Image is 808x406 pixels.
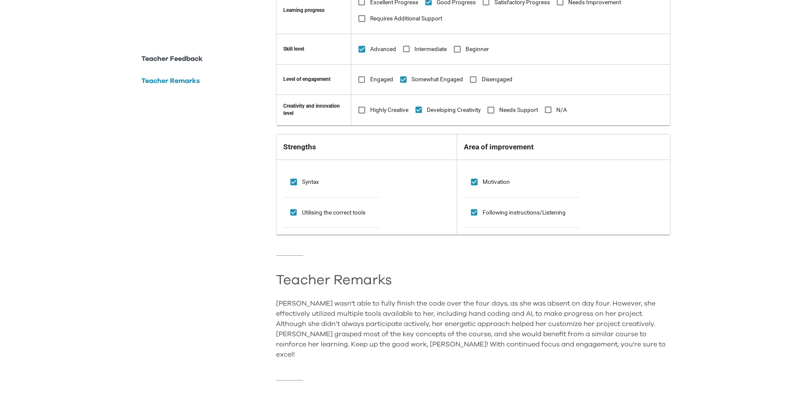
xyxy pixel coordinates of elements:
span: Needs Support [499,106,538,114]
h2: Teacher Remarks [276,276,670,285]
span: Intermediate [414,45,447,54]
p: Teacher Remarks [141,76,200,86]
span: Following instructions/Listening [483,208,566,217]
span: Developing Creativity [427,106,480,114]
h6: Area of improvement [464,141,663,153]
span: Highly Creative [370,106,408,114]
span: Syntax [302,177,319,186]
span: Requires Additional Support [370,14,442,23]
td: Skill level [276,34,351,64]
p: Teacher Feedback [141,54,203,64]
span: N/A [556,106,567,114]
span: Advanced [370,45,396,54]
span: Disengaged [482,75,512,84]
div: [PERSON_NAME] wasn't able to fully finish the code over the four days, as she was absent on day f... [276,298,670,360]
span: Motivation [483,177,510,186]
td: Creativity and innovation level [276,95,351,126]
td: Level of engagement [276,64,351,95]
h6: Strengths [283,141,450,153]
span: Somewhat Engaged [411,75,463,84]
span: Engaged [370,75,393,84]
span: Beginner [466,45,489,54]
span: Utilising the correct tools [302,208,365,217]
